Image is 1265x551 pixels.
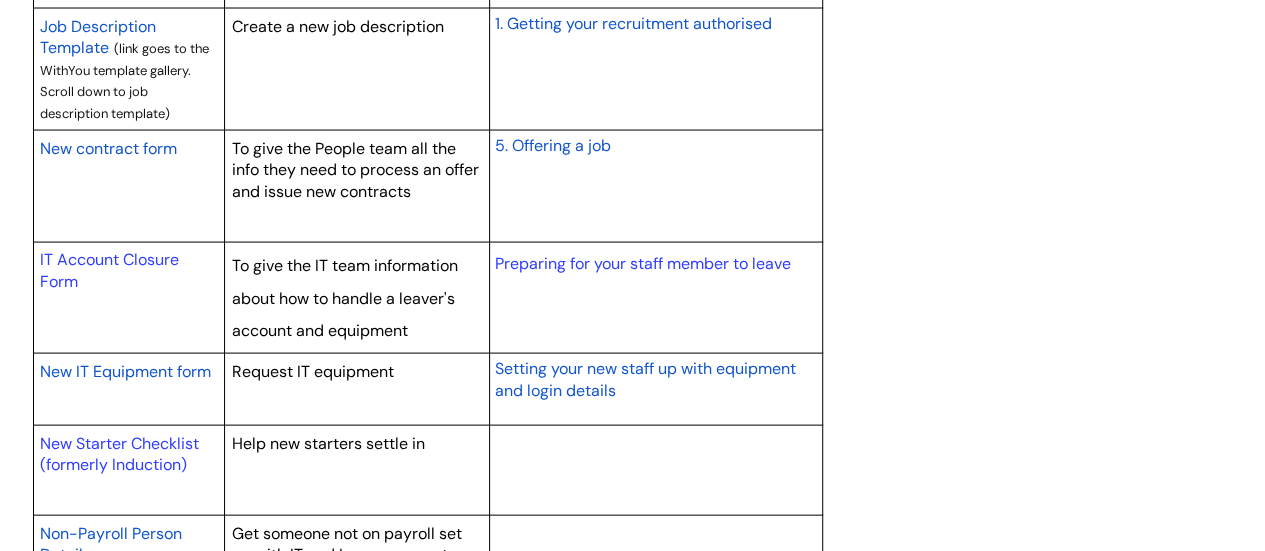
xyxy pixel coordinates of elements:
[40,16,156,59] span: Job Description Template
[40,138,177,159] span: New contract form
[40,361,211,382] span: New IT Equipment form
[40,249,179,292] a: IT Account Closure Form
[232,16,444,37] span: Create a new job description
[494,11,771,35] a: 1. Getting your recruitment authorised
[494,133,610,157] a: 5. Offering a job
[232,433,425,454] span: Help new starters settle in
[40,14,156,60] a: Job Description Template
[232,138,479,202] span: To give the People team all the info they need to process an offer and issue new contracts
[40,136,177,160] a: New contract form
[232,361,394,382] span: Request IT equipment
[40,359,211,383] a: New IT Equipment form
[40,40,209,122] span: (link goes to the WithYou template gallery. Scroll down to job description template)
[494,253,790,274] a: Preparing for your staff member to leave
[232,255,458,341] span: To give the IT team information about how to handle a leaver's account and equipment
[40,433,199,476] a: New Starter Checklist (formerly Induction)
[494,135,610,156] span: 5. Offering a job
[494,13,771,34] span: 1. Getting your recruitment authorised
[494,358,795,401] span: Setting your new staff up with equipment and login details
[494,356,795,402] a: Setting your new staff up with equipment and login details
